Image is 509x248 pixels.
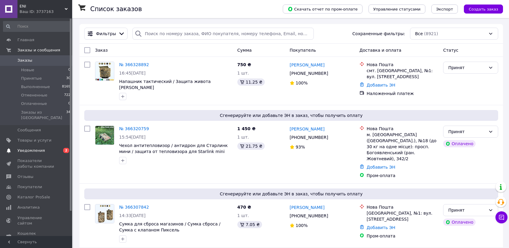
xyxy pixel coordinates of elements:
img: Фото товару [95,62,114,81]
span: Покупатель [290,48,316,53]
a: Добавить ЭН [367,165,395,170]
div: Принят [448,207,486,213]
span: Главная [17,37,34,43]
span: 1 шт. [237,71,249,75]
span: 30 [66,76,70,81]
span: 14:33[DATE] [119,213,146,218]
button: Чат с покупателем [495,211,507,223]
span: Аналитика [17,205,40,210]
span: Заказ [95,48,108,53]
span: Статус [443,48,458,53]
span: 0 [68,101,70,106]
span: Экспорт [436,7,453,11]
span: Уведомления [17,148,45,153]
a: Добавить ЭН [367,83,395,87]
span: Товары и услуги [17,138,51,143]
span: Фильтры [96,31,116,37]
span: Управление статусами [373,7,421,11]
span: 722 [64,93,70,98]
span: Все [415,31,423,37]
span: Покупатели [17,184,42,190]
div: Принят [448,64,486,71]
span: 8169 [62,84,70,90]
a: [PERSON_NAME] [290,126,325,132]
span: 750 ₴ [237,62,251,67]
span: Новые [21,67,34,73]
span: 1 450 ₴ [237,126,256,131]
a: [PERSON_NAME] [290,62,325,68]
a: [PERSON_NAME] [290,204,325,210]
div: Пром-оплата [367,233,438,239]
div: Нова Пошта [367,204,438,210]
span: Доставка и оплата [359,48,401,53]
span: 470 ₴ [237,205,251,210]
span: Кошелек компании [17,231,56,242]
span: Отзывы [17,174,33,179]
div: [PHONE_NUMBER] [288,133,329,142]
div: Пром-оплата [367,173,438,179]
div: Нова Пошта [367,62,438,68]
span: Выполненные [21,84,50,90]
span: Сгенерируйте или добавьте ЭН в заказ, чтобы получить оплату [87,191,496,197]
span: Отмененные [21,93,47,98]
span: Показатели работы компании [17,158,56,169]
div: Оплачено [443,219,476,226]
div: смт. [GEOGRAPHIC_DATA], №1: вул. [STREET_ADDRESS] [367,68,438,80]
div: м. [GEOGRAPHIC_DATA] ([GEOGRAPHIC_DATA].), №18 (до 30 кг на одне місце): просп. Богоявленський (р... [367,132,438,162]
button: Скачать отчет по пром-оплате [283,5,362,14]
a: № 366328892 [119,62,149,67]
span: Сохраненные фильтры: [352,31,405,37]
span: 100% [296,223,308,228]
div: Нова Пошта [367,126,438,132]
span: Принятые [21,76,42,81]
a: № 366307842 [119,205,149,210]
span: ENI [20,4,65,9]
span: Заказы [17,58,32,63]
a: № 366320759 [119,126,149,131]
a: Фото товару [95,204,114,223]
span: 1 шт. [237,213,249,218]
a: Добавить ЭН [367,225,395,230]
div: [PHONE_NUMBER] [288,212,329,220]
span: Скачать отчет по пром-оплате [288,6,358,12]
span: (8921) [424,31,438,36]
a: Чехол антитепловизор / антидрон для Старлинк мини / защита от тепловизора для Starlink mini [119,143,228,154]
button: Экспорт [431,5,458,14]
span: Заказы и сообщения [17,47,60,53]
div: 21.75 ₴ [237,142,265,150]
div: Ваш ID: 3737163 [20,9,72,14]
span: 16:45[DATE] [119,71,146,75]
div: Оплачено [443,140,476,147]
span: 1 шт. [237,135,249,139]
div: Наложенный платеж [367,90,438,96]
div: [PHONE_NUMBER] [288,69,329,78]
span: Оплаченные [21,101,47,106]
a: Создать заказ [458,6,503,11]
span: 93% [296,145,305,149]
a: Напашник тактический / Защита живота [PERSON_NAME] [119,79,211,90]
button: Создать заказ [464,5,503,14]
span: 0 [68,67,70,73]
span: Сгенерируйте или добавьте ЭН в заказ, чтобы получить оплату [87,112,496,118]
input: Поиск [3,21,71,32]
span: 2 [63,148,69,153]
span: 34 [66,110,70,121]
span: Сообщения [17,127,41,133]
img: Фото товару [95,126,114,145]
div: Принят [448,128,486,135]
a: Сумка для сброса магазинов / Сумка сброса / Сумка с клапаном Пиксель [119,222,221,232]
span: Заказы из [GEOGRAPHIC_DATA] [21,110,66,121]
span: Каталог ProSale [17,194,50,200]
span: Управление сайтом [17,215,56,226]
span: Создать заказ [469,7,498,11]
span: Сумма [237,48,252,53]
h1: Список заказов [90,5,142,13]
div: [GEOGRAPHIC_DATA], №1: вул. [STREET_ADDRESS] [367,210,438,222]
span: 15:54[DATE] [119,135,146,139]
input: Поиск по номеру заказа, ФИО покупателя, номеру телефона, Email, номеру накладной [132,28,314,40]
